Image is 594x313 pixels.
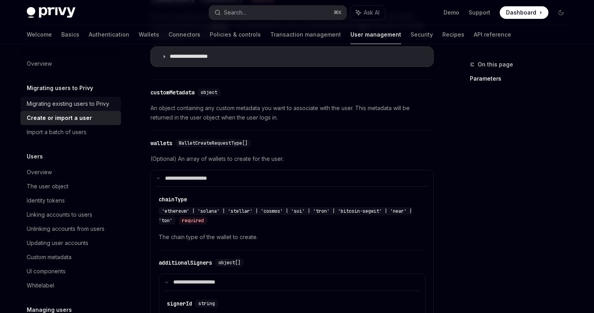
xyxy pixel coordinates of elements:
div: The user object [27,182,68,191]
a: Recipes [442,25,464,44]
a: Authentication [89,25,129,44]
a: Overview [20,57,121,71]
h5: Migrating users to Privy [27,83,93,93]
a: The user object [20,179,121,193]
div: chainType [159,195,187,203]
a: Welcome [27,25,52,44]
span: WalletCreateRequestType[] [179,140,247,146]
button: Toggle dark mode [555,6,567,19]
span: object [201,89,217,96]
a: API reference [474,25,511,44]
div: Whitelabel [27,281,54,290]
div: required [179,217,207,225]
a: Overview [20,165,121,179]
a: Import a batch of users [20,125,121,139]
a: User management [350,25,401,44]
span: Dashboard [506,9,536,17]
div: additionalSigners [159,259,212,267]
div: Migrating existing users to Privy [27,99,109,109]
span: (Optional) An array of wallets to create for the user. [150,154,434,164]
div: Identity tokens [27,196,65,205]
div: Overview [27,59,52,68]
a: Transaction management [270,25,341,44]
span: string [198,300,215,307]
a: Linking accounts to users [20,208,121,222]
a: Connectors [169,25,200,44]
button: Search...⌘K [209,6,346,20]
div: Overview [27,168,52,177]
div: Create or import a user [27,113,92,123]
div: Updating user accounts [27,238,88,248]
a: UI components [20,264,121,278]
span: object[] [218,260,240,266]
h5: Users [27,152,43,161]
div: wallets [150,139,172,147]
span: Ask AI [364,9,379,17]
span: ⌘ K [334,9,342,16]
a: Basics [61,25,79,44]
img: dark logo [27,7,75,18]
span: 'ethereum' | 'solana' | 'stellar' | 'cosmos' | 'sui' | 'tron' | 'bitcoin-segwit' | 'near' | 'ton' [159,208,412,224]
a: Unlinking accounts from users [20,222,121,236]
a: Create or import a user [20,111,121,125]
a: Whitelabel [20,278,121,293]
a: Support [469,9,490,17]
a: Updating user accounts [20,236,121,250]
a: Demo [444,9,459,17]
a: Wallets [139,25,159,44]
span: An object containing any custom metadata you want to associate with the user. This metadata will ... [150,103,434,122]
a: Parameters [470,72,574,85]
div: customMetadata [150,88,194,96]
div: signerId [167,300,192,307]
div: Linking accounts to users [27,210,92,219]
button: Ask AI [350,6,385,20]
span: The chain type of the wallet to create. [159,232,425,242]
div: UI components [27,267,66,276]
a: Custom metadata [20,250,121,264]
div: Unlinking accounts from users [27,224,104,234]
a: Migrating existing users to Privy [20,97,121,111]
div: Custom metadata [27,252,71,262]
span: On this page [478,60,513,69]
div: Import a batch of users [27,127,86,137]
a: Security [411,25,433,44]
a: Policies & controls [210,25,261,44]
a: Identity tokens [20,193,121,208]
div: Search... [224,8,246,17]
a: Dashboard [500,6,548,19]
